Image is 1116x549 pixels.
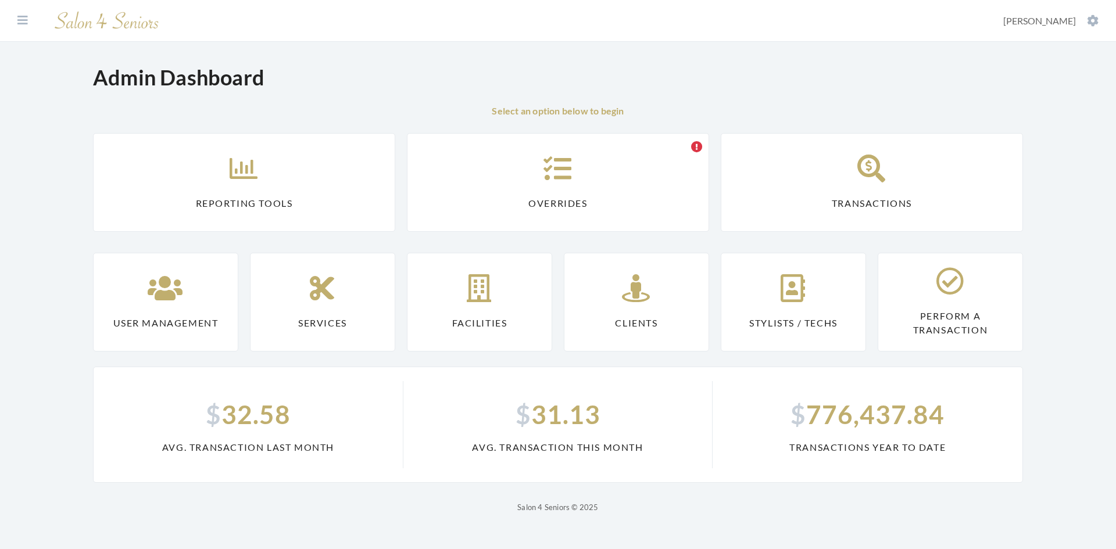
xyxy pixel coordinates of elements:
[93,133,395,232] a: Reporting Tools
[1000,15,1102,27] button: [PERSON_NAME]
[49,7,165,34] img: Salon 4 Seniors
[108,395,389,433] span: 32.58
[93,253,238,351] a: User Management
[878,253,1023,351] a: Perform a Transaction
[407,253,552,351] a: Facilities
[727,395,1008,433] span: 776,437.84
[407,133,709,232] a: Overrides
[417,395,699,433] span: 31.13
[93,500,1023,514] p: Salon 4 Seniors © 2025
[1003,15,1076,26] span: [PERSON_NAME]
[727,440,1008,454] span: Transactions Year To Date
[564,253,709,351] a: Clients
[108,440,389,454] span: Avg. Transaction Last Month
[721,133,1023,232] a: Transactions
[93,65,264,90] h1: Admin Dashboard
[250,253,395,351] a: Services
[721,253,866,351] a: Stylists / Techs
[417,440,699,454] span: Avg. Transaction This Month
[93,104,1023,118] p: Select an option below to begin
